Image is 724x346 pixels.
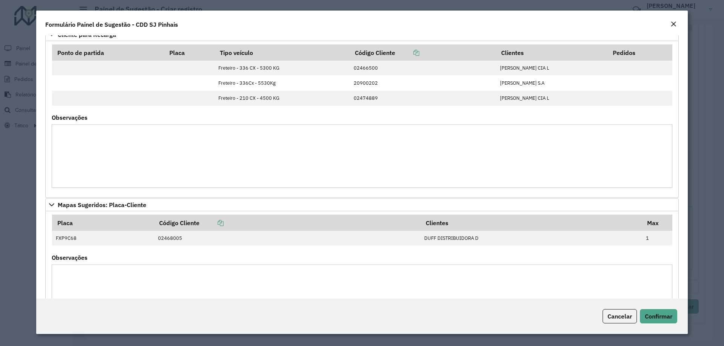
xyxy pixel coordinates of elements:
[52,231,154,246] td: FXP9C68
[52,113,87,122] label: Observações
[607,44,672,60] th: Pedidos
[215,44,350,60] th: Tipo veículo
[642,215,672,230] th: Max
[668,20,679,29] button: Close
[350,61,496,76] td: 02466500
[496,75,608,90] td: [PERSON_NAME] S.A
[52,44,164,60] th: Ponto de partida
[645,312,672,320] span: Confirmar
[45,211,679,338] div: Mapas Sugeridos: Placa-Cliente
[670,21,676,27] em: Fechar
[642,231,672,246] td: 1
[350,44,496,60] th: Código Cliente
[215,61,350,76] td: Freteiro - 336 CX - 5300 KG
[58,202,146,208] span: Mapas Sugeridos: Placa-Cliente
[215,91,350,106] td: Freteiro - 210 CX - 4500 KG
[52,215,154,230] th: Placa
[164,44,215,60] th: Placa
[52,253,87,262] label: Observações
[607,312,632,320] span: Cancelar
[58,32,116,38] span: Cliente para Recarga
[420,215,642,230] th: Clientes
[199,219,224,227] a: Copiar
[350,91,496,106] td: 02474889
[350,75,496,90] td: 20900202
[603,309,637,323] button: Cancelar
[496,61,608,76] td: [PERSON_NAME] CIA L
[496,91,608,106] td: [PERSON_NAME] CIA L
[154,231,420,246] td: 02468005
[496,44,608,60] th: Clientes
[215,75,350,90] td: Freteiro - 336Cx - 5530Kg
[395,49,419,56] a: Copiar
[45,20,178,29] h4: Formulário Painel de Sugestão - CDD SJ Pinhais
[45,198,679,211] a: Mapas Sugeridos: Placa-Cliente
[640,309,677,323] button: Confirmar
[420,231,642,246] td: DUFF DISTRIBUIDORA D
[45,41,679,198] div: Cliente para Recarga
[154,215,420,230] th: Código Cliente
